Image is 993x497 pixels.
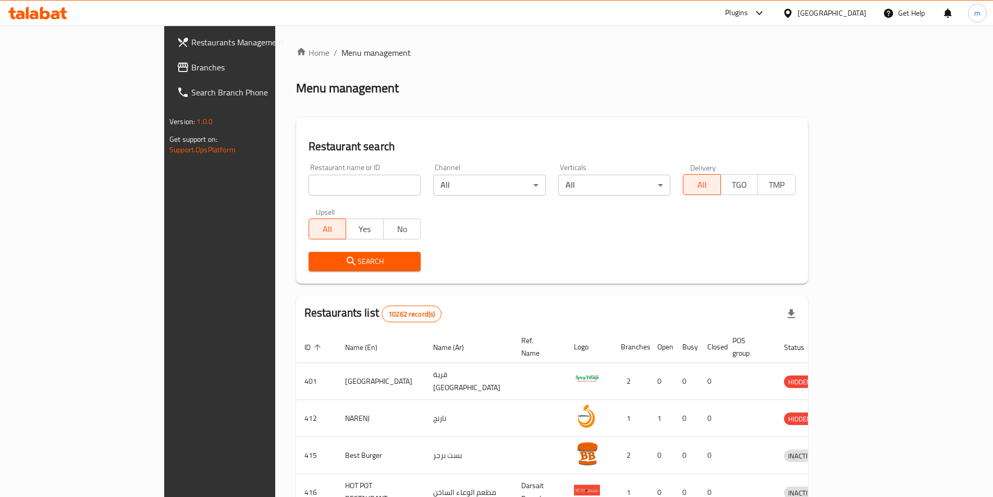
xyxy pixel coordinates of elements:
div: Export file [779,301,804,326]
td: 0 [699,400,724,437]
nav: breadcrumb [296,46,808,59]
span: TMP [762,177,791,192]
span: TGO [725,177,754,192]
th: Open [649,331,674,363]
td: 0 [649,363,674,400]
span: Branches [191,61,322,74]
a: Restaurants Management [168,30,330,55]
span: INACTIVE [784,450,819,462]
button: All [309,219,347,239]
td: 0 [699,363,724,400]
span: Get support on: [169,132,217,146]
span: Status [784,341,818,354]
td: 2 [612,363,649,400]
th: Branches [612,331,649,363]
h2: Restaurant search [309,139,795,154]
label: Upsell [316,208,335,215]
input: Search for restaurant name or ID.. [309,175,421,196]
span: Name (En) [345,341,391,354]
span: Restaurants Management [191,36,322,49]
span: Search [317,255,413,268]
label: Delivery [690,164,716,171]
td: بست برجر [425,437,513,474]
img: Spicy Village [574,366,600,392]
span: Version: [169,115,195,128]
div: INACTIVE [784,450,819,462]
td: 0 [649,437,674,474]
td: 1 [649,400,674,437]
td: Best Burger [337,437,425,474]
span: Name (Ar) [433,341,477,354]
th: Busy [674,331,699,363]
span: Menu management [341,46,411,59]
a: Branches [168,55,330,80]
td: 0 [674,400,699,437]
div: All [433,175,546,196]
td: 0 [699,437,724,474]
td: 0 [674,363,699,400]
img: NARENJ [574,403,600,429]
span: ID [304,341,324,354]
td: 2 [612,437,649,474]
span: Search Branch Phone [191,86,322,99]
li: / [334,46,337,59]
button: Yes [346,219,384,239]
h2: Menu management [296,80,399,96]
button: No [383,219,421,239]
span: Ref. Name [521,334,553,359]
a: Search Branch Phone [168,80,330,105]
span: m [974,7,980,19]
th: Closed [699,331,724,363]
td: قرية [GEOGRAPHIC_DATA] [425,363,513,400]
h2: Restaurants list [304,305,442,322]
th: Logo [566,331,612,363]
td: NARENJ [337,400,425,437]
td: نارنج [425,400,513,437]
span: HIDDEN [784,413,815,425]
span: All [313,222,342,237]
div: HIDDEN [784,413,815,425]
div: Plugins [725,7,748,19]
span: 10262 record(s) [382,309,441,319]
span: No [388,222,417,237]
img: Best Burger [574,440,600,466]
td: [GEOGRAPHIC_DATA] [337,363,425,400]
span: Yes [350,222,379,237]
button: Search [309,252,421,271]
td: 0 [674,437,699,474]
button: All [683,174,721,195]
td: 1 [612,400,649,437]
span: 1.0.0 [197,115,213,128]
div: All [558,175,671,196]
span: All [688,177,717,192]
a: Support.OpsPlatform [169,143,236,156]
span: POS group [732,334,763,359]
div: HIDDEN [784,375,815,388]
div: Total records count [382,306,442,322]
button: TGO [720,174,758,195]
span: HIDDEN [784,376,815,388]
div: [GEOGRAPHIC_DATA] [798,7,866,19]
button: TMP [757,174,795,195]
